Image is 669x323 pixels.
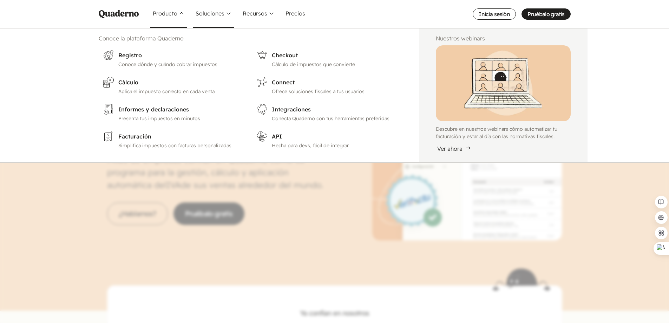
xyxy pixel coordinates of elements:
p: Simplifica impuestos con facturas personalizadas [118,142,240,149]
a: RegistroConoce dónde y cuándo cobrar impuestos [99,45,244,72]
p: Conoce dónde y cuándo cobrar impuestos [118,61,240,68]
p: Hecha para devs, fácil de integrar [272,142,398,149]
div: Ver ahora [436,144,472,153]
a: ConnectOfrece soluciones fiscales a tus usuarios [252,72,402,99]
h3: Connect [272,78,398,86]
h3: Checkout [272,51,398,59]
h2: Conoce la plataforma Quaderno [99,34,402,43]
p: Aplica el impuesto correcto en cada venta [118,88,240,95]
p: Ofrece soluciones fiscales a tus usuarios [272,88,398,95]
a: Pruébalo gratis [522,8,570,20]
h2: Nuestros webinars [436,34,571,43]
a: CálculoAplica el impuesto correcto en cada venta [99,72,244,99]
a: FacturaciónSimplifica impuestos con facturas personalizadas [99,127,244,154]
h3: Facturación [118,132,240,141]
a: Inicia sesión [473,8,516,20]
h3: API [272,132,398,141]
p: Conecta Quaderno con tus herramientas preferidas [272,115,398,122]
a: Illustration of Qoodle giving a webinarDescubre en nuestros webinars cómo automatizar tu facturac... [436,45,571,153]
h3: Registro [118,51,240,59]
a: IntegracionesConecta Quaderno con tus herramientas preferidas [252,99,402,127]
p: Cálculo de impuestos que convierte [272,61,398,68]
a: APIHecha para devs, fácil de integrar [252,127,402,154]
p: Descubre en nuestros webinars cómo automatizar tu facturación y estar al día con las normativas f... [436,125,571,140]
h3: Informes y declaraciones [118,105,240,114]
p: Presenta tus impuestos en minutos [118,115,240,122]
a: Informes y declaracionesPresenta tus impuestos en minutos [99,99,244,127]
h3: Cálculo [118,78,240,86]
h3: Integraciones [272,105,398,114]
img: Illustration of Qoodle giving a webinar [436,45,571,121]
a: CheckoutCálculo de impuestos que convierte [252,45,402,72]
